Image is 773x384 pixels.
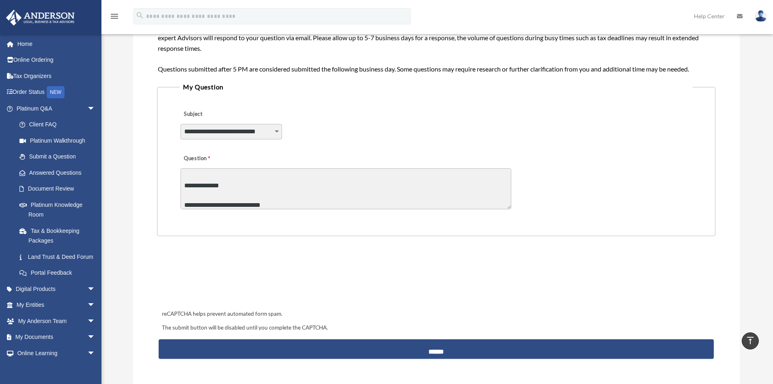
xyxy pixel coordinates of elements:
a: Online Learningarrow_drop_down [6,345,108,361]
div: reCAPTCHA helps prevent automated form spam. [159,309,713,319]
a: Answered Questions [11,165,108,181]
a: Digital Productsarrow_drop_down [6,281,108,297]
a: My Anderson Teamarrow_drop_down [6,313,108,329]
i: menu [110,11,119,21]
a: Tax & Bookkeeping Packages [11,223,108,249]
a: Home [6,36,108,52]
legend: My Question [180,81,692,93]
a: Platinum Q&Aarrow_drop_down [6,100,108,117]
a: Tax Organizers [6,68,108,84]
a: Document Review [11,181,108,197]
a: Portal Feedback [11,265,108,281]
a: Submit a Question [11,149,103,165]
span: arrow_drop_down [87,329,103,346]
div: NEW [47,86,65,98]
a: vertical_align_top [742,332,759,349]
a: Land Trust & Deed Forum [11,249,108,265]
a: Platinum Walkthrough [11,132,108,149]
a: menu [110,14,119,21]
span: arrow_drop_down [87,313,103,330]
a: Client FAQ [11,117,108,133]
a: My Entitiesarrow_drop_down [6,297,108,313]
i: search [136,11,144,20]
iframe: reCAPTCHA [159,261,283,293]
div: The submit button will be disabled until you complete the CAPTCHA. [159,323,713,333]
img: Anderson Advisors Platinum Portal [4,10,77,26]
a: Order StatusNEW [6,84,108,101]
i: vertical_align_top [745,336,755,345]
a: Platinum Knowledge Room [11,197,108,223]
span: arrow_drop_down [87,297,103,314]
span: arrow_drop_down [87,281,103,297]
img: User Pic [755,10,767,22]
a: Online Ordering [6,52,108,68]
a: My Documentsarrow_drop_down [6,329,108,345]
label: Subject [181,109,258,120]
span: arrow_drop_down [87,345,103,362]
span: arrow_drop_down [87,100,103,117]
label: Question [181,153,243,165]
